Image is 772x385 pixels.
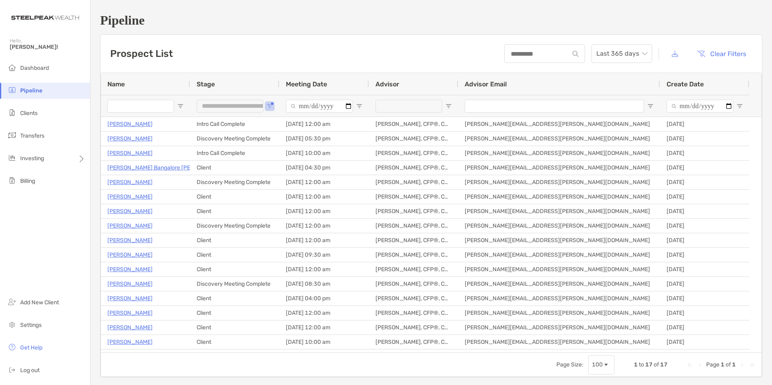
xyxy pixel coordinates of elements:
[660,306,749,320] div: [DATE]
[660,248,749,262] div: [DATE]
[20,110,38,117] span: Clients
[369,204,458,218] div: [PERSON_NAME], CFP®, CDFA®
[190,204,279,218] div: Client
[107,250,153,260] p: [PERSON_NAME]
[458,248,660,262] div: [PERSON_NAME][EMAIL_ADDRESS][PERSON_NAME][DOMAIN_NAME]
[369,190,458,204] div: [PERSON_NAME], CFP®, CDFA®
[107,134,153,144] a: [PERSON_NAME]
[286,80,327,88] span: Meeting Date
[369,291,458,305] div: [PERSON_NAME], CFP®, CDFA®
[369,219,458,233] div: [PERSON_NAME], CFP®, CDFA®
[706,361,720,368] span: Page
[107,352,153,362] p: [PERSON_NAME]
[667,100,733,113] input: Create Date Filter Input
[279,204,369,218] div: [DATE] 12:00 am
[190,291,279,305] div: Client
[588,355,615,375] div: Page Size
[107,163,227,173] a: [PERSON_NAME] Bangalore [PERSON_NAME]
[458,117,660,131] div: [PERSON_NAME][EMAIL_ADDRESS][PERSON_NAME][DOMAIN_NAME]
[691,45,752,63] button: Clear Filters
[458,262,660,276] div: [PERSON_NAME][EMAIL_ADDRESS][PERSON_NAME][DOMAIN_NAME]
[107,192,153,202] p: [PERSON_NAME]
[369,248,458,262] div: [PERSON_NAME], CFP®, CDFA®
[107,235,153,245] a: [PERSON_NAME]
[107,264,153,274] a: [PERSON_NAME]
[190,161,279,175] div: Client
[20,344,42,351] span: Get Help
[369,161,458,175] div: [PERSON_NAME], CFP®, CDFA®
[458,219,660,233] div: [PERSON_NAME][EMAIL_ADDRESS][PERSON_NAME][DOMAIN_NAME]
[465,100,644,113] input: Advisor Email Filter Input
[660,132,749,146] div: [DATE]
[660,320,749,335] div: [DATE]
[573,51,579,57] img: input icon
[279,175,369,189] div: [DATE] 12:00 am
[107,80,125,88] span: Name
[107,279,153,289] a: [PERSON_NAME]
[190,335,279,349] div: Client
[749,362,755,368] div: Last Page
[190,175,279,189] div: Discovery Meeting Complete
[100,13,762,28] h1: Pipeline
[739,362,745,368] div: Next Page
[107,119,153,129] a: [PERSON_NAME]
[369,117,458,131] div: [PERSON_NAME], CFP®, CDFA®
[107,148,153,158] p: [PERSON_NAME]
[639,361,644,368] span: to
[279,306,369,320] div: [DATE] 12:00 am
[660,335,749,349] div: [DATE]
[190,277,279,291] div: Discovery Meeting Complete
[369,306,458,320] div: [PERSON_NAME], CFP®, CDFA®
[107,293,153,303] a: [PERSON_NAME]
[369,262,458,276] div: [PERSON_NAME], CFP®, CDFA®
[107,177,153,187] a: [PERSON_NAME]
[660,161,749,175] div: [DATE]
[279,161,369,175] div: [DATE] 04:30 pm
[266,103,273,109] button: Open Filter Menu
[369,233,458,247] div: [PERSON_NAME], CFP®, CDFA®
[190,117,279,131] div: Intro Call Complete
[190,248,279,262] div: Client
[107,100,174,113] input: Name Filter Input
[369,320,458,335] div: [PERSON_NAME], CFP®, CDFA®
[107,221,153,231] a: [PERSON_NAME]
[20,299,59,306] span: Add New Client
[7,176,17,185] img: billing icon
[279,146,369,160] div: [DATE] 10:00 am
[654,361,659,368] span: of
[7,153,17,163] img: investing icon
[458,320,660,335] div: [PERSON_NAME][EMAIL_ADDRESS][PERSON_NAME][DOMAIN_NAME]
[667,80,704,88] span: Create Date
[458,277,660,291] div: [PERSON_NAME][EMAIL_ADDRESS][PERSON_NAME][DOMAIN_NAME]
[190,320,279,335] div: Client
[279,219,369,233] div: [DATE] 12:00 am
[279,349,369,364] div: [DATE] 12:00 am
[458,146,660,160] div: [PERSON_NAME][EMAIL_ADDRESS][PERSON_NAME][DOMAIN_NAME]
[687,362,693,368] div: First Page
[20,132,44,139] span: Transfers
[107,308,153,318] p: [PERSON_NAME]
[660,190,749,204] div: [DATE]
[190,190,279,204] div: Client
[279,132,369,146] div: [DATE] 05:30 pm
[660,175,749,189] div: [DATE]
[465,80,507,88] span: Advisor Email
[190,146,279,160] div: Intro Call Complete
[20,65,49,71] span: Dashboard
[190,306,279,320] div: Client
[107,206,153,216] p: [PERSON_NAME]
[458,190,660,204] div: [PERSON_NAME][EMAIL_ADDRESS][PERSON_NAME][DOMAIN_NAME]
[369,349,458,364] div: [PERSON_NAME], CFP®, CDFA®
[732,361,736,368] span: 1
[190,233,279,247] div: Client
[660,146,749,160] div: [DATE]
[634,361,638,368] span: 1
[10,44,85,50] span: [PERSON_NAME]!
[279,233,369,247] div: [DATE] 12:00 am
[660,233,749,247] div: [DATE]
